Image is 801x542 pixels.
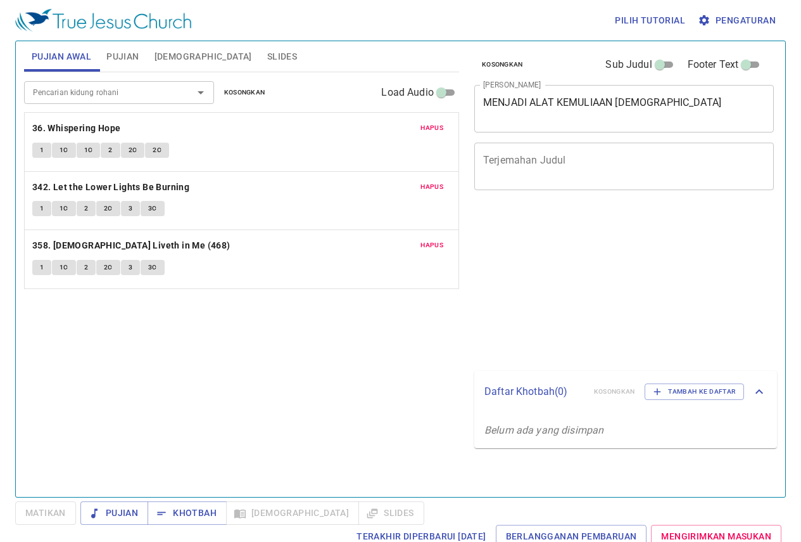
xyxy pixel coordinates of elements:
[413,179,451,195] button: Hapus
[77,260,96,275] button: 2
[615,13,685,29] span: Pilih tutorial
[32,143,51,158] button: 1
[77,201,96,216] button: 2
[605,57,652,72] span: Sub Judul
[84,262,88,273] span: 2
[60,145,68,156] span: 1C
[52,143,76,158] button: 1C
[610,9,690,32] button: Pilih tutorial
[96,260,120,275] button: 2C
[474,57,531,72] button: Kosongkan
[483,96,765,120] textarea: MENJADI ALAT KEMULIAAN [DEMOGRAPHIC_DATA]
[153,145,161,156] span: 2C
[101,143,120,158] button: 2
[32,179,192,195] button: 342. Let the Lower Lights Be Burning
[84,145,93,156] span: 1C
[40,145,44,156] span: 1
[96,201,120,216] button: 2C
[267,49,297,65] span: Slides
[32,179,189,195] b: 342. Let the Lower Lights Be Burning
[80,501,148,525] button: Pujian
[482,59,523,70] span: Kosongkan
[217,85,273,100] button: Kosongkan
[381,85,434,100] span: Load Audio
[121,143,145,158] button: 2C
[700,13,776,29] span: Pengaturan
[129,145,137,156] span: 2C
[413,120,451,136] button: Hapus
[32,238,230,254] b: 358. [DEMOGRAPHIC_DATA] Liveth in Me (468)
[413,238,451,253] button: Hapus
[108,145,112,156] span: 2
[60,262,68,273] span: 1C
[192,84,210,101] button: Open
[141,201,165,216] button: 3C
[104,262,113,273] span: 2C
[688,57,739,72] span: Footer Text
[32,49,91,65] span: Pujian Awal
[32,201,51,216] button: 1
[484,384,584,399] p: Daftar Khotbah ( 0 )
[155,49,252,65] span: [DEMOGRAPHIC_DATA]
[40,203,44,214] span: 1
[420,240,443,251] span: Hapus
[141,260,165,275] button: 3C
[129,262,132,273] span: 3
[52,201,76,216] button: 1C
[695,9,781,32] button: Pengaturan
[60,203,68,214] span: 1C
[148,501,227,525] button: Khotbah
[91,505,138,521] span: Pujian
[32,120,121,136] b: 36. Whispering Hope
[420,181,443,193] span: Hapus
[121,201,140,216] button: 3
[52,260,76,275] button: 1C
[158,505,217,521] span: Khotbah
[145,143,169,158] button: 2C
[420,122,443,134] span: Hapus
[32,260,51,275] button: 1
[148,262,157,273] span: 3C
[84,203,88,214] span: 2
[224,87,265,98] span: Kosongkan
[121,260,140,275] button: 3
[106,49,139,65] span: Pujian
[645,384,744,400] button: Tambah ke Daftar
[32,238,232,254] button: 358. [DEMOGRAPHIC_DATA] Liveth in Me (468)
[104,203,113,214] span: 2C
[15,9,191,32] img: True Jesus Church
[148,203,157,214] span: 3C
[653,386,736,397] span: Tambah ke Daftar
[129,203,132,214] span: 3
[77,143,101,158] button: 1C
[40,262,44,273] span: 1
[32,120,123,136] button: 36. Whispering Hope
[484,424,603,436] i: Belum ada yang disimpan
[474,371,777,413] div: Daftar Khotbah(0)KosongkanTambah ke Daftar
[469,203,716,366] iframe: from-child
